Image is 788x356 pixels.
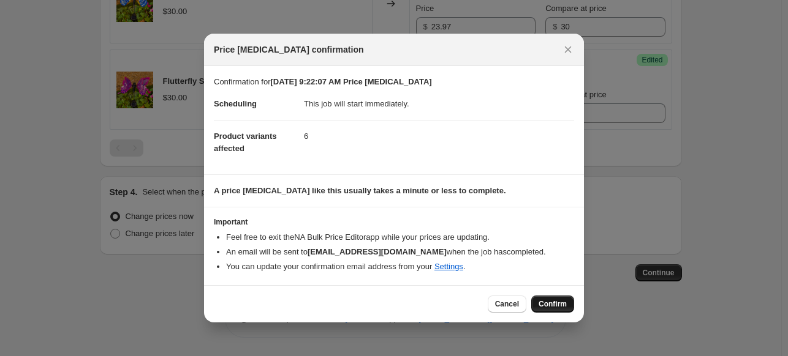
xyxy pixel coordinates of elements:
p: Confirmation for [214,76,574,88]
li: An email will be sent to when the job has completed . [226,246,574,258]
b: A price [MEDICAL_DATA] like this usually takes a minute or less to complete. [214,186,506,195]
button: Confirm [531,295,574,313]
h3: Important [214,217,574,227]
span: Confirm [539,299,567,309]
dd: This job will start immediately. [304,88,574,120]
dd: 6 [304,120,574,152]
span: Price [MEDICAL_DATA] confirmation [214,43,364,56]
span: Cancel [495,299,519,309]
li: Feel free to exit the NA Bulk Price Editor app while your prices are updating. [226,231,574,243]
b: [DATE] 9:22:07 AM Price [MEDICAL_DATA] [270,77,431,86]
button: Close [559,41,577,58]
b: [EMAIL_ADDRESS][DOMAIN_NAME] [308,247,447,256]
span: Scheduling [214,99,257,108]
button: Cancel [488,295,526,313]
span: Product variants affected [214,132,277,153]
a: Settings [434,262,463,271]
li: You can update your confirmation email address from your . [226,261,574,273]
